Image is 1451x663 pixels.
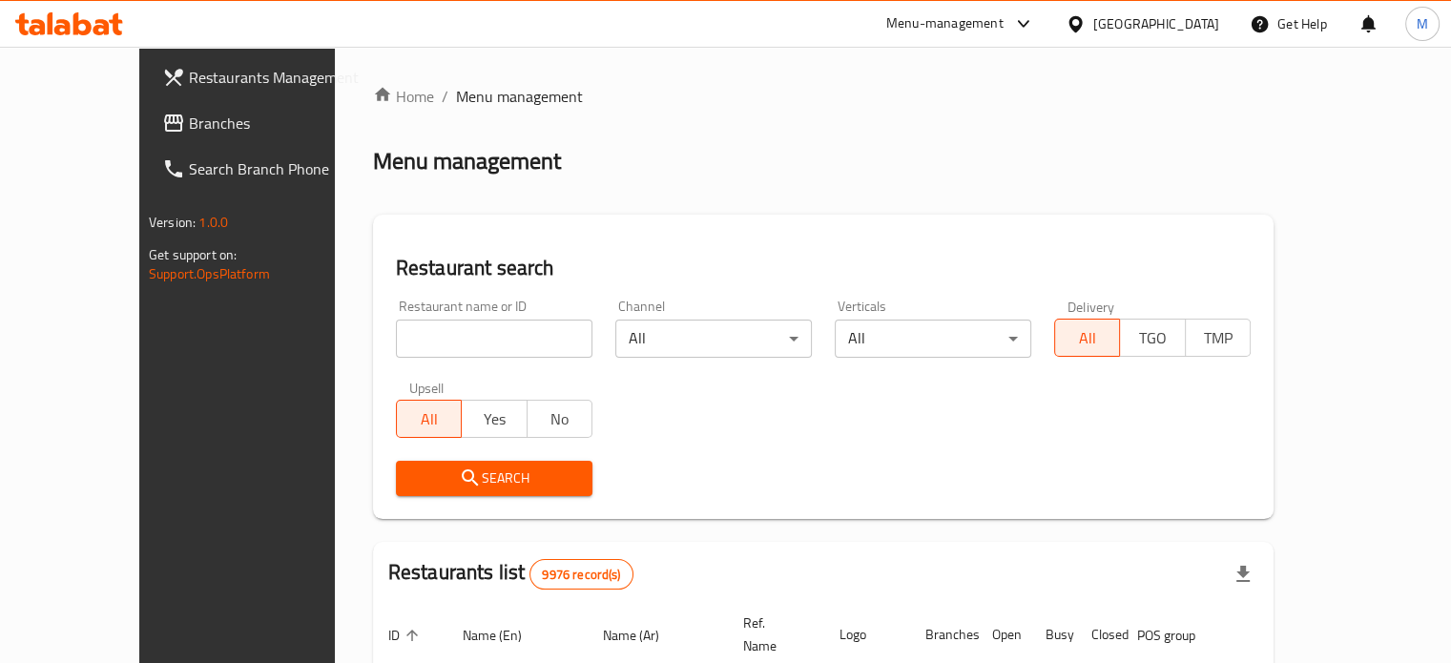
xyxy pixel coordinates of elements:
[1417,13,1428,34] span: M
[1193,324,1243,352] span: TMP
[189,66,366,89] span: Restaurants Management
[149,261,270,286] a: Support.OpsPlatform
[603,624,684,647] span: Name (Ar)
[1068,300,1115,313] label: Delivery
[527,400,592,438] button: No
[373,85,434,108] a: Home
[456,85,583,108] span: Menu management
[198,210,228,235] span: 1.0.0
[189,112,366,135] span: Branches
[463,624,547,647] span: Name (En)
[409,381,445,394] label: Upsell
[743,611,801,657] span: Ref. Name
[147,146,382,192] a: Search Branch Phone
[396,400,462,438] button: All
[388,624,425,647] span: ID
[886,12,1004,35] div: Menu-management
[373,85,1274,108] nav: breadcrumb
[396,320,592,358] input: Search for restaurant name or ID..
[529,559,632,590] div: Total records count
[149,210,196,235] span: Version:
[1137,624,1220,647] span: POS group
[396,461,592,496] button: Search
[530,566,632,584] span: 9976 record(s)
[411,466,577,490] span: Search
[1220,551,1266,597] div: Export file
[442,85,448,108] li: /
[1063,324,1112,352] span: All
[147,54,382,100] a: Restaurants Management
[149,242,237,267] span: Get support on:
[535,405,585,433] span: No
[1119,319,1185,357] button: TGO
[189,157,366,180] span: Search Branch Phone
[835,320,1031,358] div: All
[1128,324,1177,352] span: TGO
[396,254,1251,282] h2: Restaurant search
[1054,319,1120,357] button: All
[1185,319,1251,357] button: TMP
[373,146,561,176] h2: Menu management
[388,558,633,590] h2: Restaurants list
[461,400,527,438] button: Yes
[404,405,454,433] span: All
[469,405,519,433] span: Yes
[615,320,812,358] div: All
[147,100,382,146] a: Branches
[1093,13,1219,34] div: [GEOGRAPHIC_DATA]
